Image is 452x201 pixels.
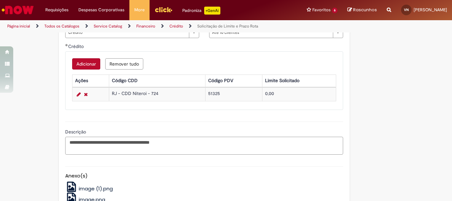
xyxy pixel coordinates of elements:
[353,7,377,13] span: Rascunhos
[72,58,100,70] button: Adicionar uma linha para Crédito
[204,7,220,15] p: +GenAi
[134,7,145,13] span: More
[65,129,87,135] span: Descrição
[65,137,343,155] textarea: Descrição
[65,44,68,46] span: Obrigatório Preenchido
[262,87,336,101] td: 0,00
[78,7,124,13] span: Despesas Corporativas
[68,27,186,38] span: Crédito
[262,75,336,87] th: Limite Solicitado
[212,27,330,38] span: Até 10 clientes
[79,185,113,192] span: image (1).png
[205,75,262,87] th: Código PDV
[197,24,258,29] a: Solicitação de Limite e Prazo Rota
[72,75,109,87] th: Ações
[45,7,68,13] span: Requisições
[169,24,183,29] a: Crédito
[65,173,343,179] h5: Anexo(s)
[136,24,155,29] a: Financeiro
[7,24,30,29] a: Página inicial
[68,43,85,49] span: Crédito
[182,7,220,15] div: Padroniza
[94,24,122,29] a: Service Catalog
[332,8,338,13] span: 6
[109,87,205,101] td: RJ - CDD Niteroi - 724
[109,75,205,87] th: Código CDD
[44,24,79,29] a: Todos os Catálogos
[414,7,447,13] span: [PERSON_NAME]
[65,185,113,192] a: image (1).png
[105,58,143,70] button: Remover todas as linhas de Crédito
[155,5,172,15] img: click_logo_yellow_360x200.png
[205,87,262,101] td: 51325
[1,3,35,17] img: ServiceNow
[404,8,409,12] span: VN
[347,7,377,13] a: Rascunhos
[82,90,89,98] a: Remover linha 1
[5,20,296,32] ul: Trilhas de página
[312,7,331,13] span: Favoritos
[75,90,82,98] a: Editar Linha 1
